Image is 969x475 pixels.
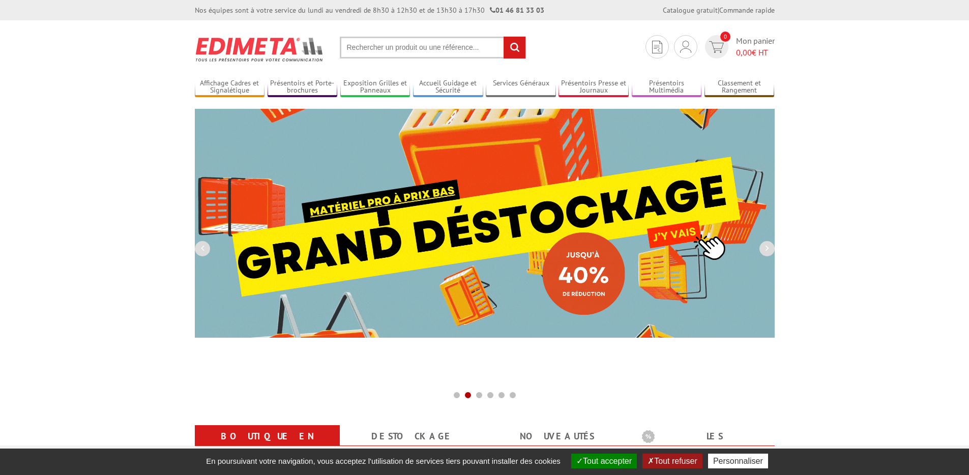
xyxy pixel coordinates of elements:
[486,79,556,96] a: Services Généraux
[504,37,525,58] input: rechercher
[207,427,328,464] a: Boutique en ligne
[736,47,752,57] span: 0,00
[413,79,483,96] a: Accueil Guidage et Sécurité
[663,6,718,15] a: Catalogue gratuit
[680,41,691,53] img: devis rapide
[497,427,618,446] a: nouveautés
[632,79,702,96] a: Présentoirs Multimédia
[195,5,544,15] div: Nos équipes sont à votre service du lundi au vendredi de 8h30 à 12h30 et de 13h30 à 17h30
[571,454,637,468] button: Tout accepter
[201,457,566,465] span: En poursuivant votre navigation, vous acceptez l'utilisation de services tiers pouvant installer ...
[736,35,775,58] span: Mon panier
[709,41,724,53] img: devis rapide
[559,79,629,96] a: Présentoirs Presse et Journaux
[268,79,338,96] a: Présentoirs et Porte-brochures
[652,41,662,53] img: devis rapide
[195,79,265,96] a: Affichage Cadres et Signalétique
[642,454,702,468] button: Tout refuser
[195,31,325,68] img: Présentoir, panneau, stand - Edimeta - PLV, affichage, mobilier bureau, entreprise
[736,47,775,58] span: € HT
[702,35,775,58] a: devis rapide 0 Mon panier 0,00€ HT
[719,6,775,15] a: Commande rapide
[663,5,775,15] div: |
[720,32,730,42] span: 0
[490,6,544,15] strong: 01 46 81 33 03
[708,454,768,468] button: Personnaliser (fenêtre modale)
[352,427,473,446] a: Destockage
[642,427,769,448] b: Les promotions
[340,37,526,58] input: Rechercher un produit ou une référence...
[642,427,762,464] a: Les promotions
[704,79,775,96] a: Classement et Rangement
[340,79,410,96] a: Exposition Grilles et Panneaux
